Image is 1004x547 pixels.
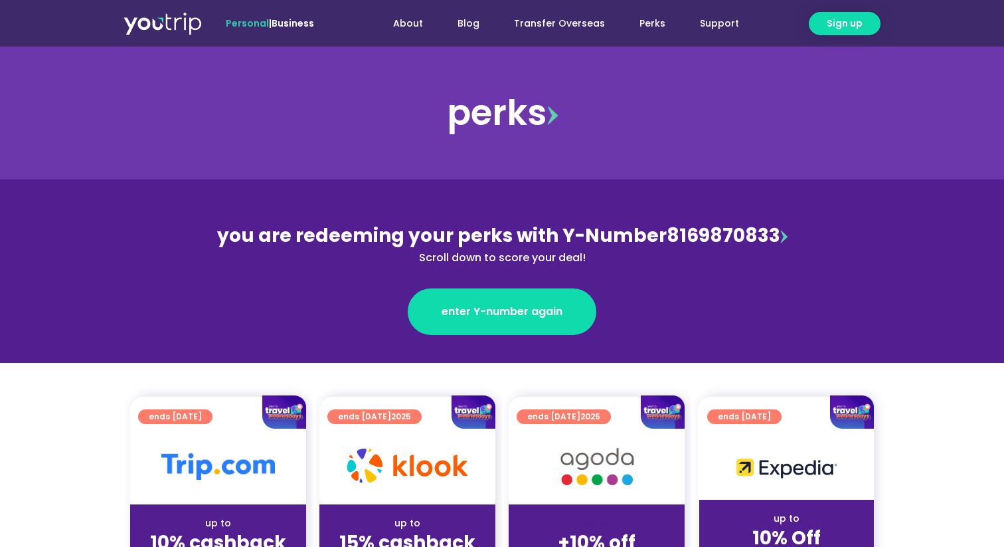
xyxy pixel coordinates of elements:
nav: Menu [350,11,756,36]
div: up to [330,516,485,530]
div: Scroll down to score your deal! [214,250,790,266]
a: Transfer Overseas [497,11,622,36]
div: up to [141,516,295,530]
a: About [376,11,440,36]
a: Sign up [809,12,880,35]
a: Blog [440,11,497,36]
span: | [226,17,314,30]
span: you are redeeming your perks with Y-Number [217,223,667,249]
a: Perks [622,11,683,36]
span: Sign up [827,17,863,31]
span: enter Y-number again [442,304,562,320]
span: up to [584,516,609,530]
div: up to [710,512,863,526]
a: Business [272,17,314,30]
a: enter Y-number again [408,288,596,335]
a: Support [683,11,756,36]
span: Personal [226,17,269,30]
div: 8169870833 [214,222,790,266]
